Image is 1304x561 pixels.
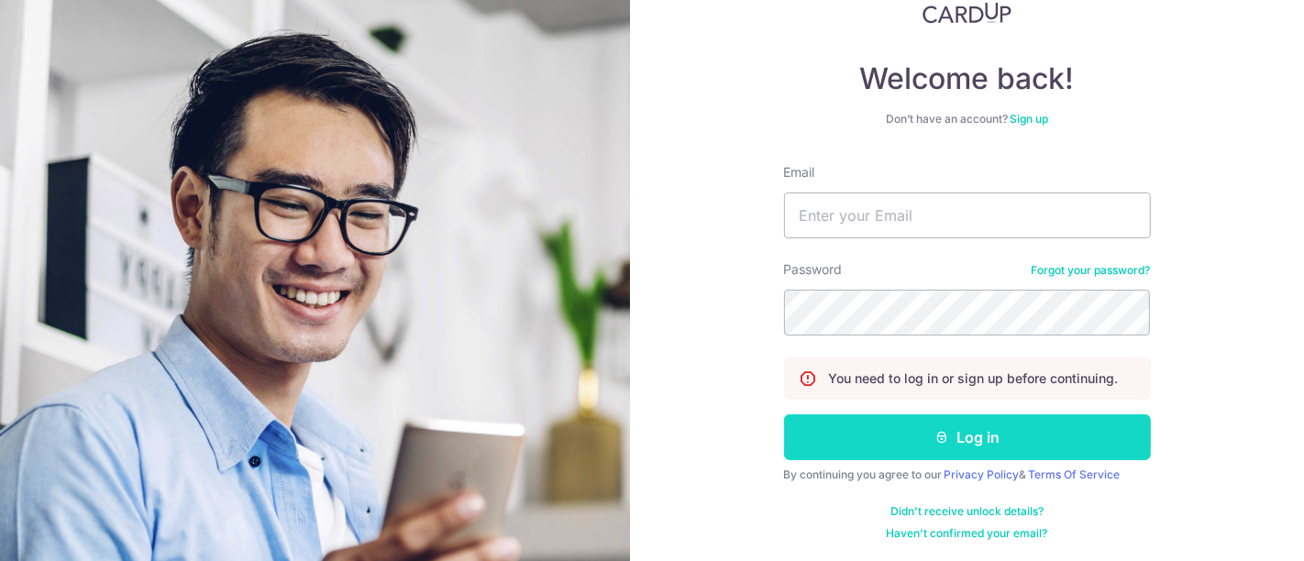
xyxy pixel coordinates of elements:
label: Email [784,163,815,181]
button: Log in [784,414,1151,460]
a: Haven't confirmed your email? [887,526,1048,541]
h4: Welcome back! [784,60,1151,97]
div: By continuing you agree to our & [784,467,1151,482]
label: Password [784,260,843,279]
a: Privacy Policy [945,467,1020,481]
a: Forgot your password? [1032,263,1151,278]
img: CardUp Logo [923,2,1012,24]
a: Sign up [1010,112,1048,126]
a: Didn't receive unlock details? [890,504,1044,519]
div: Don’t have an account? [784,112,1151,126]
p: You need to log in or sign up before continuing. [829,369,1119,388]
input: Enter your Email [784,192,1151,238]
a: Terms Of Service [1029,467,1121,481]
